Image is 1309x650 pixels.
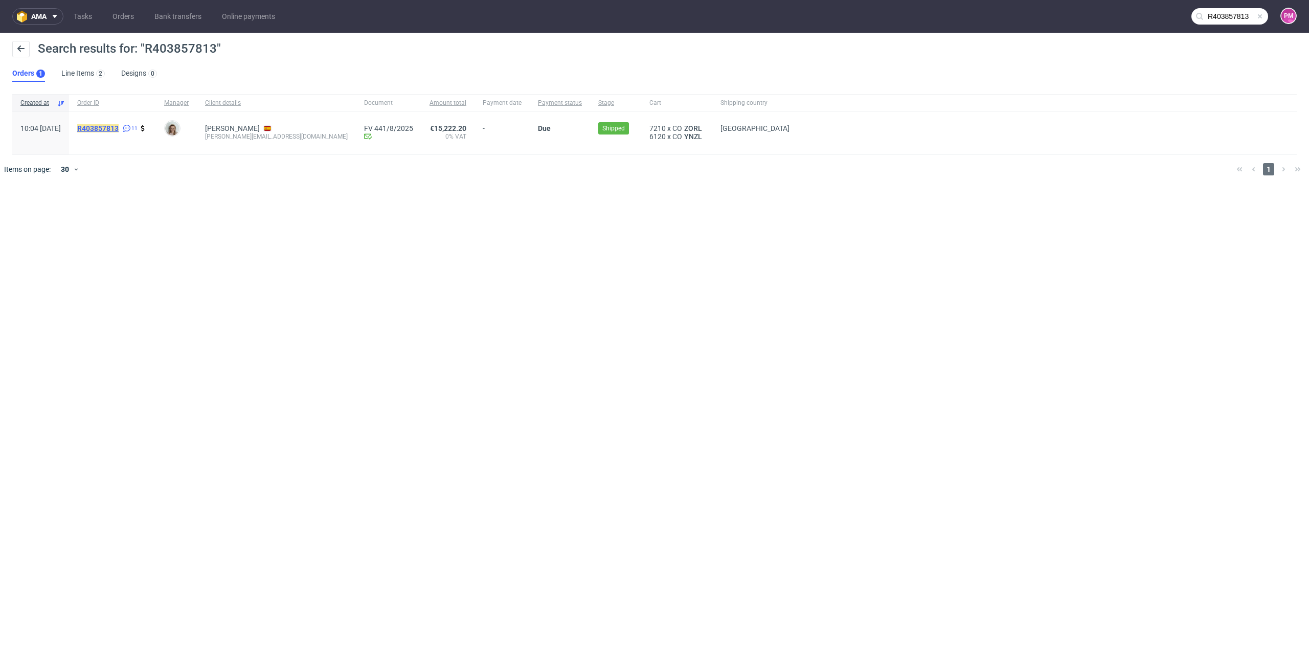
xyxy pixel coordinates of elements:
[131,124,138,132] span: 11
[602,124,625,133] span: Shipped
[1263,163,1274,175] span: 1
[12,65,45,82] a: Orders1
[216,8,281,25] a: Online payments
[682,132,704,141] a: YNZL
[38,41,221,56] span: Search results for: "R403857813"
[649,99,704,107] span: Cart
[205,124,260,132] a: [PERSON_NAME]
[1281,9,1296,23] figcaption: PM
[77,99,148,107] span: Order ID
[483,124,522,142] span: -
[20,124,61,132] span: 10:04 [DATE]
[720,124,789,132] span: [GEOGRAPHIC_DATA]
[39,70,42,77] div: 1
[649,132,666,141] span: 6120
[538,124,551,132] span: Due
[682,124,704,132] a: ZORL
[17,11,31,23] img: logo
[12,8,63,25] button: ama
[20,99,53,107] span: Created at
[649,124,704,132] div: x
[106,8,140,25] a: Orders
[205,99,348,107] span: Client details
[430,124,466,132] span: €15,222.20
[55,162,73,176] div: 30
[151,70,154,77] div: 0
[99,70,102,77] div: 2
[4,164,51,174] span: Items on page:
[483,99,522,107] span: Payment date
[121,124,138,132] a: 11
[31,13,47,20] span: ama
[598,99,633,107] span: Stage
[148,8,208,25] a: Bank transfers
[205,132,348,141] div: [PERSON_NAME][EMAIL_ADDRESS][DOMAIN_NAME]
[77,124,121,132] a: R403857813
[430,132,466,141] span: 0% VAT
[61,65,105,82] a: Line Items2
[672,124,682,132] span: CO
[364,99,413,107] span: Document
[538,99,582,107] span: Payment status
[164,99,189,107] span: Manager
[67,8,98,25] a: Tasks
[649,124,666,132] span: 7210
[720,99,789,107] span: Shipping country
[672,132,682,141] span: CO
[364,124,413,132] a: FV 441/8/2025
[430,99,466,107] span: Amount total
[649,132,704,141] div: x
[165,121,179,136] img: Monika Poźniak
[77,124,119,132] mark: R403857813
[121,65,157,82] a: Designs0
